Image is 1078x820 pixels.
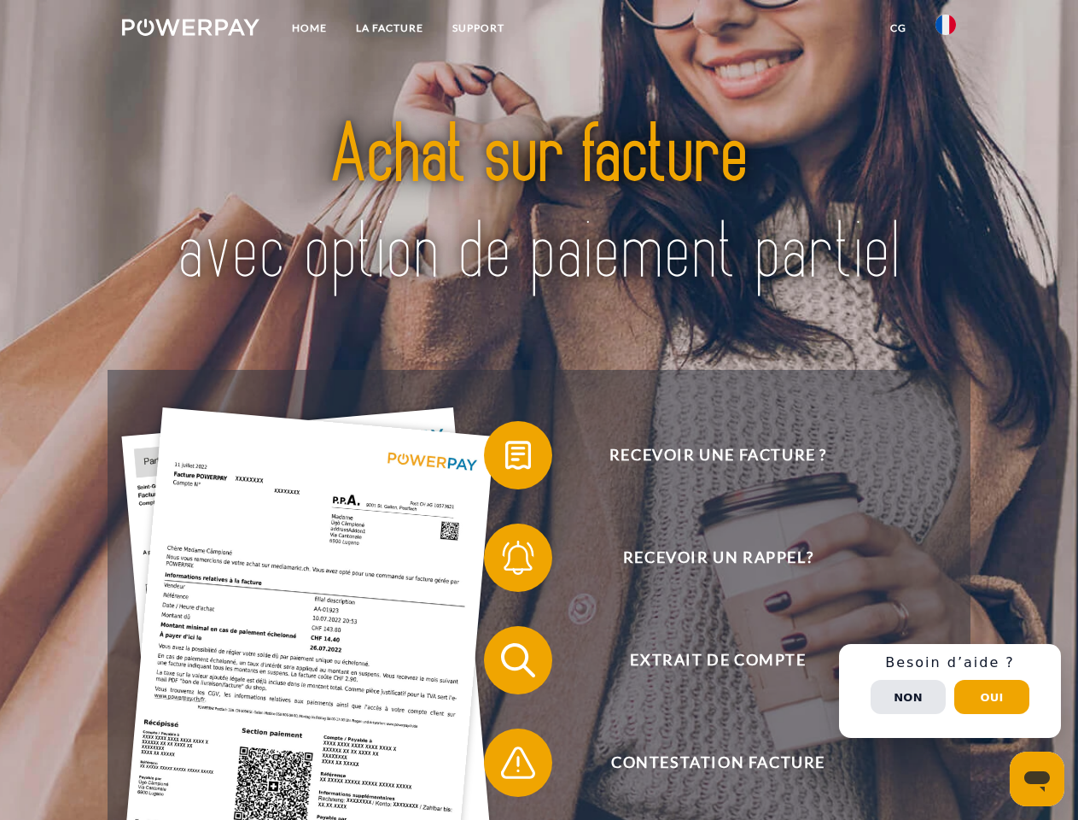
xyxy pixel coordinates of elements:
a: CG [876,13,921,44]
button: Recevoir une facture ? [484,421,928,489]
h3: Besoin d’aide ? [849,654,1051,671]
span: Recevoir un rappel? [509,524,927,592]
iframe: Bouton de lancement de la fenêtre de messagerie [1010,752,1064,806]
a: Support [438,13,519,44]
button: Extrait de compte [484,626,928,694]
button: Recevoir un rappel? [484,524,928,592]
div: Schnellhilfe [839,644,1061,738]
button: Non [871,680,946,714]
img: qb_bell.svg [497,536,539,579]
img: logo-powerpay-white.svg [122,19,259,36]
button: Contestation Facture [484,729,928,797]
img: qb_warning.svg [497,741,539,784]
img: fr [935,15,956,35]
span: Contestation Facture [509,729,927,797]
img: qb_search.svg [497,639,539,682]
button: Oui [954,680,1029,714]
a: Home [277,13,341,44]
img: title-powerpay_fr.svg [163,82,915,327]
span: Extrait de compte [509,626,927,694]
img: qb_bill.svg [497,434,539,477]
a: LA FACTURE [341,13,438,44]
span: Recevoir une facture ? [509,421,927,489]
